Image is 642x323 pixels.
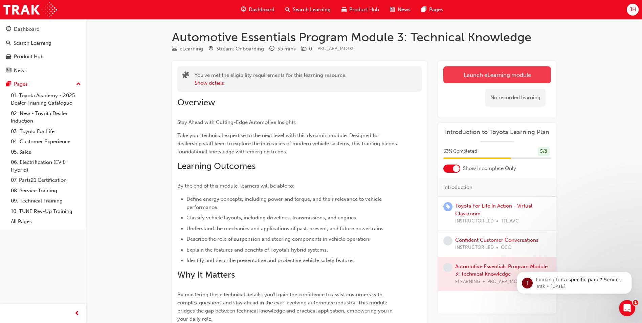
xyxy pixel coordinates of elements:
[6,54,11,60] span: car-icon
[538,147,550,156] div: 5 / 8
[3,22,84,78] button: DashboardSearch LearningProduct HubNews
[241,5,246,14] span: guage-icon
[177,161,256,171] span: Learning Outcomes
[14,67,27,74] div: News
[186,236,371,242] span: Describe the role of suspension and steering components in vehicle operation.
[443,263,452,272] span: learningRecordVerb_NONE-icon
[455,217,494,225] span: INSTRUCTOR LED
[421,5,426,14] span: pages-icon
[8,108,84,126] a: 02. New - Toyota Dealer Induction
[269,46,274,52] span: clock-icon
[317,46,354,51] span: Learning resource code
[629,6,636,14] span: JH
[280,3,336,17] a: search-iconSearch Learning
[195,79,224,87] button: Show details
[277,45,296,53] div: 35 mins
[336,3,384,17] a: car-iconProduct Hub
[443,236,452,245] span: learningRecordVerb_NONE-icon
[8,126,84,137] a: 03. Toyota For Life
[3,37,84,49] a: Search Learning
[633,300,638,305] span: 1
[186,225,385,232] span: Understand the mechanics and applications of past, present, and future powertrains.
[186,196,383,210] span: Define energy concepts, including power and torque, and their relevance to vehicle performance.
[8,147,84,157] a: 05. Sales
[177,183,294,189] span: By the end of this module, learners will be able to:
[14,53,44,61] div: Product Hub
[455,203,532,217] a: Toyota For Life In Action - Virtual Classroom
[14,25,40,33] div: Dashboard
[443,66,551,83] a: Launch eLearning module
[384,3,416,17] a: news-iconNews
[195,71,347,87] div: You've met the eligibility requirements for this learning resource.
[3,50,84,63] a: Product Hub
[14,80,28,88] div: Pages
[463,165,516,172] span: Show Incomplete Only
[8,175,84,186] a: 07. Parts21 Certification
[8,90,84,108] a: 01. Toyota Academy - 2025 Dealer Training Catalogue
[3,2,57,17] img: Trak
[269,45,296,53] div: Duration
[172,30,556,45] h1: Automotive Essentials Program Module 3: Technical Knowledge
[172,46,177,52] span: learningResourceType_ELEARNING-icon
[236,3,280,17] a: guage-iconDashboard
[208,46,214,52] span: target-icon
[455,237,538,243] a: Confident Customer Conversations
[429,6,443,14] span: Pages
[74,309,80,318] span: prev-icon
[216,45,264,53] div: Stream: Onboarding
[443,128,551,136] a: Introduction to Toyota Learning Plan
[627,4,639,16] button: JH
[507,257,642,305] iframe: Intercom notifications message
[76,80,81,89] span: up-icon
[8,206,84,217] a: 10. TUNE Rev-Up Training
[619,300,635,316] iframe: Intercom live chat
[349,6,379,14] span: Product Hub
[416,3,448,17] a: pages-iconPages
[3,78,84,90] button: Pages
[3,23,84,36] a: Dashboard
[180,45,203,53] div: eLearning
[6,26,11,33] span: guage-icon
[455,244,494,252] span: INSTRUCTOR LED
[501,217,519,225] span: TFLIAVC
[8,196,84,206] a: 09. Technical Training
[485,89,546,107] div: No recorded learning
[249,6,274,14] span: Dashboard
[208,45,264,53] div: Stream
[177,292,394,322] span: By mastering these technical details, you'll gain the confidence to assist customers with complex...
[285,5,290,14] span: search-icon
[443,202,452,211] span: learningRecordVerb_ENROLL-icon
[8,216,84,227] a: All Pages
[186,215,357,221] span: Classify vehicle layouts, including drivelines, transmissions, and engines.
[390,5,395,14] span: news-icon
[177,119,296,125] span: Stay Ahead with Cutting-Edge Automotive Insights
[3,64,84,77] a: News
[177,132,398,155] span: Take your technical expertise to the next level with this dynamic module. Designed for dealership...
[8,136,84,147] a: 04. Customer Experience
[186,257,355,263] span: Identify and describe preventative and protective vehicle safety features
[6,40,11,46] span: search-icon
[443,148,477,155] span: 63 % Completed
[301,46,306,52] span: money-icon
[443,184,472,191] span: Introduction
[177,270,235,280] span: Why It Matters
[8,186,84,196] a: 08. Service Training
[293,6,331,14] span: Search Learning
[186,247,328,253] span: Explain the features and benefits of Toyota’s hybrid systems.
[6,68,11,74] span: news-icon
[14,39,51,47] div: Search Learning
[6,81,11,87] span: pages-icon
[8,157,84,175] a: 06. Electrification (EV & Hybrid)
[398,6,411,14] span: News
[341,5,347,14] span: car-icon
[501,244,511,252] span: CCC
[172,45,203,53] div: Type
[301,45,312,53] div: Price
